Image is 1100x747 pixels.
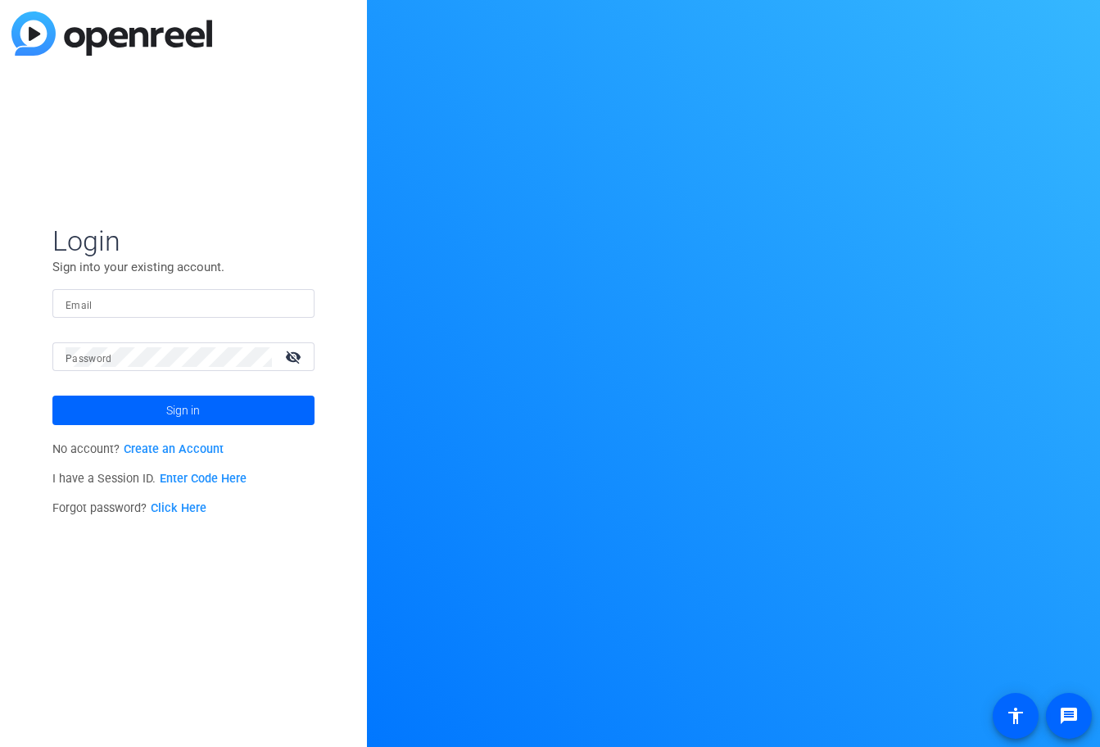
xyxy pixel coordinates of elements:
mat-icon: accessibility [1006,706,1025,726]
mat-icon: visibility_off [275,345,315,369]
p: Sign into your existing account. [52,258,315,276]
span: Login [52,224,315,258]
img: blue-gradient.svg [11,11,212,56]
span: Sign in [166,390,200,431]
mat-icon: message [1059,706,1079,726]
input: Enter Email Address [66,294,301,314]
a: Enter Code Here [160,472,247,486]
a: Click Here [151,501,206,515]
span: Forgot password? [52,501,206,515]
span: No account? [52,442,224,456]
a: Create an Account [124,442,224,456]
span: I have a Session ID. [52,472,247,486]
mat-label: Email [66,300,93,311]
button: Sign in [52,396,315,425]
mat-label: Password [66,353,112,364]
